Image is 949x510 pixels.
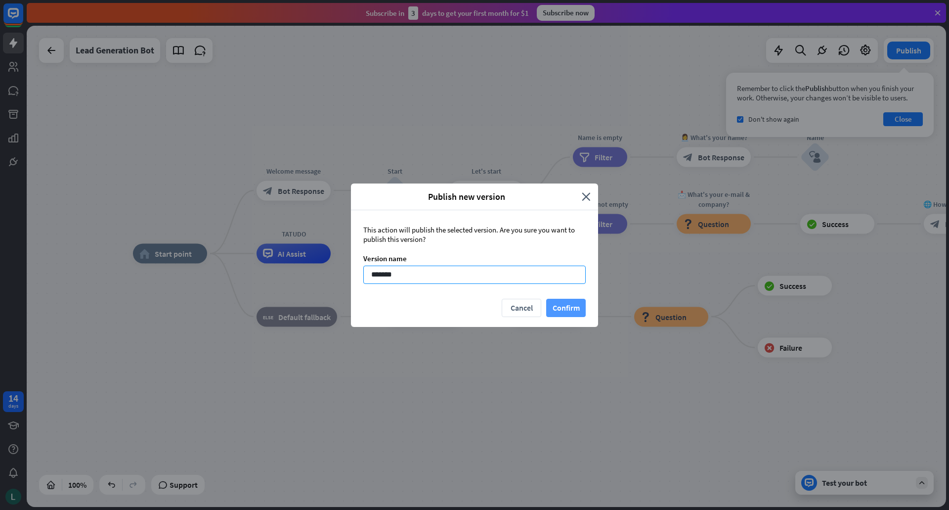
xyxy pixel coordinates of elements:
span: Publish new version [358,191,574,202]
div: Version name [363,254,586,263]
button: Cancel [502,299,541,317]
button: Confirm [546,299,586,317]
button: Open LiveChat chat widget [8,4,38,34]
div: This action will publish the selected version. Are you sure you want to publish this version? [363,225,586,244]
i: close [582,191,591,202]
